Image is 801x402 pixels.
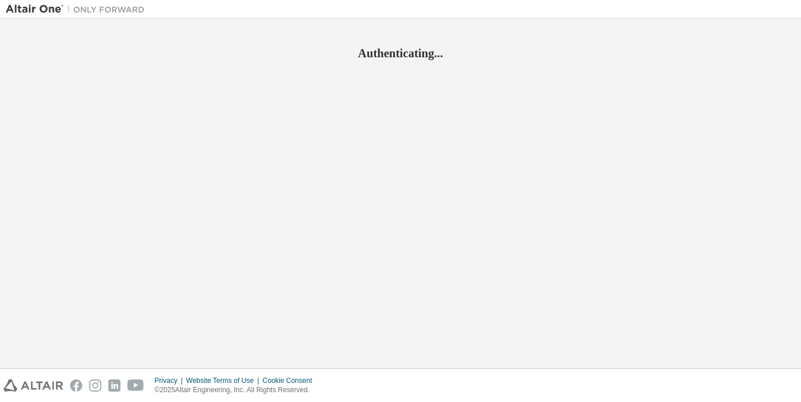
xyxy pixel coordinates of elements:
div: Cookie Consent [262,376,319,385]
div: Website Terms of Use [186,376,262,385]
img: altair_logo.svg [3,379,63,392]
img: youtube.svg [127,379,144,392]
img: facebook.svg [70,379,82,392]
img: linkedin.svg [108,379,120,392]
img: Altair One [6,3,151,15]
img: instagram.svg [89,379,101,392]
div: Privacy [155,376,186,385]
h2: Authenticating... [6,46,795,61]
p: © 2025 Altair Engineering, Inc. All Rights Reserved. [155,385,319,395]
